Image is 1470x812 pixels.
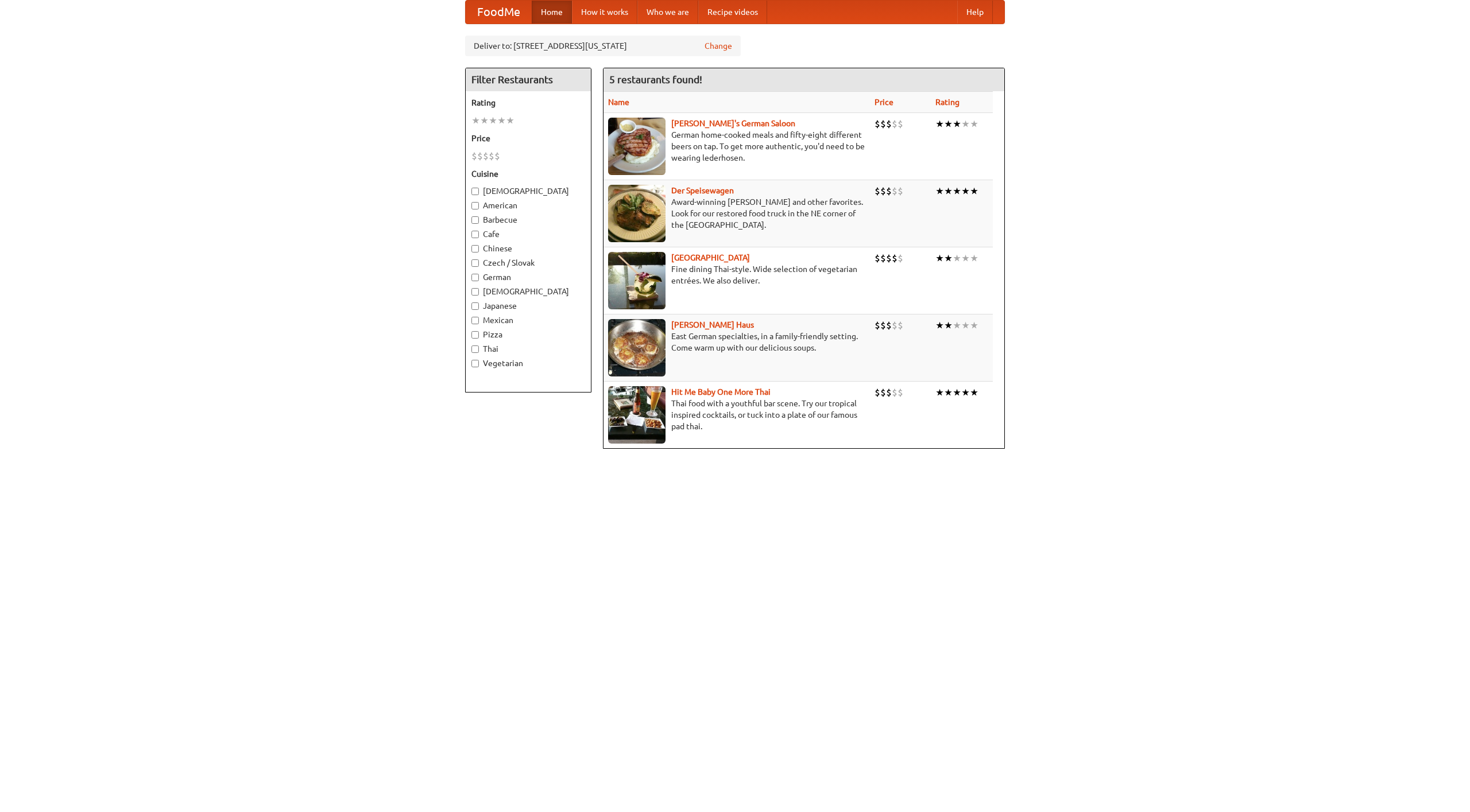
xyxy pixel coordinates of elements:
li: $ [898,386,903,399]
input: [DEMOGRAPHIC_DATA] [471,188,479,195]
li: ★ [944,252,953,265]
li: $ [886,386,892,399]
label: Mexican [471,314,585,326]
p: Fine dining Thai-style. Wide selection of vegetarian entrées. We also deliver. [608,263,865,286]
li: ★ [935,319,944,332]
li: ★ [970,185,978,197]
a: How it works [572,1,637,24]
img: kohlhaus.jpg [608,319,666,376]
a: Who we are [637,1,698,24]
li: ★ [953,386,961,399]
li: ★ [480,114,489,127]
li: $ [489,150,494,162]
img: babythai.jpg [608,386,666,444]
a: [PERSON_NAME]'s German Saloon [671,119,795,128]
li: $ [494,150,500,162]
li: $ [898,252,903,265]
li: ★ [961,319,970,332]
li: $ [892,118,898,130]
li: $ [875,185,880,197]
li: ★ [506,114,514,127]
label: Chinese [471,243,585,254]
li: $ [892,252,898,265]
li: ★ [961,118,970,130]
a: Hit Me Baby One More Thai [671,387,771,397]
a: Change [705,40,732,52]
li: $ [892,185,898,197]
a: [GEOGRAPHIC_DATA] [671,253,750,262]
li: $ [886,118,892,130]
a: [PERSON_NAME] Haus [671,320,754,329]
li: $ [875,118,880,130]
label: German [471,271,585,283]
input: Czech / Slovak [471,259,479,267]
a: Rating [935,98,960,107]
input: Chinese [471,245,479,252]
li: ★ [935,386,944,399]
li: $ [875,319,880,332]
input: German [471,274,479,281]
li: $ [880,185,886,197]
li: $ [880,319,886,332]
a: Help [957,1,993,24]
input: Thai [471,345,479,353]
li: ★ [970,386,978,399]
li: ★ [961,252,970,265]
label: Vegetarian [471,358,585,369]
input: Mexican [471,317,479,324]
li: ★ [944,319,953,332]
h5: Cuisine [471,168,585,180]
img: esthers.jpg [608,118,666,175]
li: ★ [953,252,961,265]
li: ★ [471,114,480,127]
a: Price [875,98,893,107]
h5: Rating [471,97,585,108]
li: ★ [489,114,497,127]
h5: Price [471,133,585,144]
label: Barbecue [471,214,585,226]
p: Award-winning [PERSON_NAME] and other favorites. Look for our restored food truck in the NE corne... [608,196,865,231]
li: $ [880,252,886,265]
ng-pluralize: 5 restaurants found! [609,74,702,85]
li: $ [892,319,898,332]
input: American [471,202,479,209]
label: Pizza [471,329,585,340]
input: Cafe [471,231,479,238]
label: Japanese [471,300,585,312]
li: $ [471,150,477,162]
div: Deliver to: [STREET_ADDRESS][US_STATE] [465,36,741,56]
li: $ [898,319,903,332]
li: ★ [497,114,506,127]
img: satay.jpg [608,252,666,309]
li: $ [880,386,886,399]
p: East German specialties, in a family-friendly setting. Come warm up with our delicious soups. [608,331,865,353]
li: ★ [961,386,970,399]
label: [DEMOGRAPHIC_DATA] [471,185,585,197]
input: [DEMOGRAPHIC_DATA] [471,288,479,296]
input: Japanese [471,302,479,310]
label: Cafe [471,228,585,240]
li: $ [875,386,880,399]
li: ★ [935,118,944,130]
li: ★ [970,252,978,265]
li: ★ [944,185,953,197]
a: Name [608,98,629,107]
li: $ [477,150,483,162]
input: Barbecue [471,216,479,224]
li: ★ [953,185,961,197]
input: Vegetarian [471,360,479,367]
li: ★ [944,118,953,130]
label: Thai [471,343,585,355]
p: German home-cooked meals and fifty-eight different beers on tap. To get more authentic, you'd nee... [608,129,865,164]
a: Der Speisewagen [671,186,734,195]
label: [DEMOGRAPHIC_DATA] [471,286,585,297]
li: $ [886,252,892,265]
label: American [471,200,585,211]
li: ★ [961,185,970,197]
li: $ [886,185,892,197]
